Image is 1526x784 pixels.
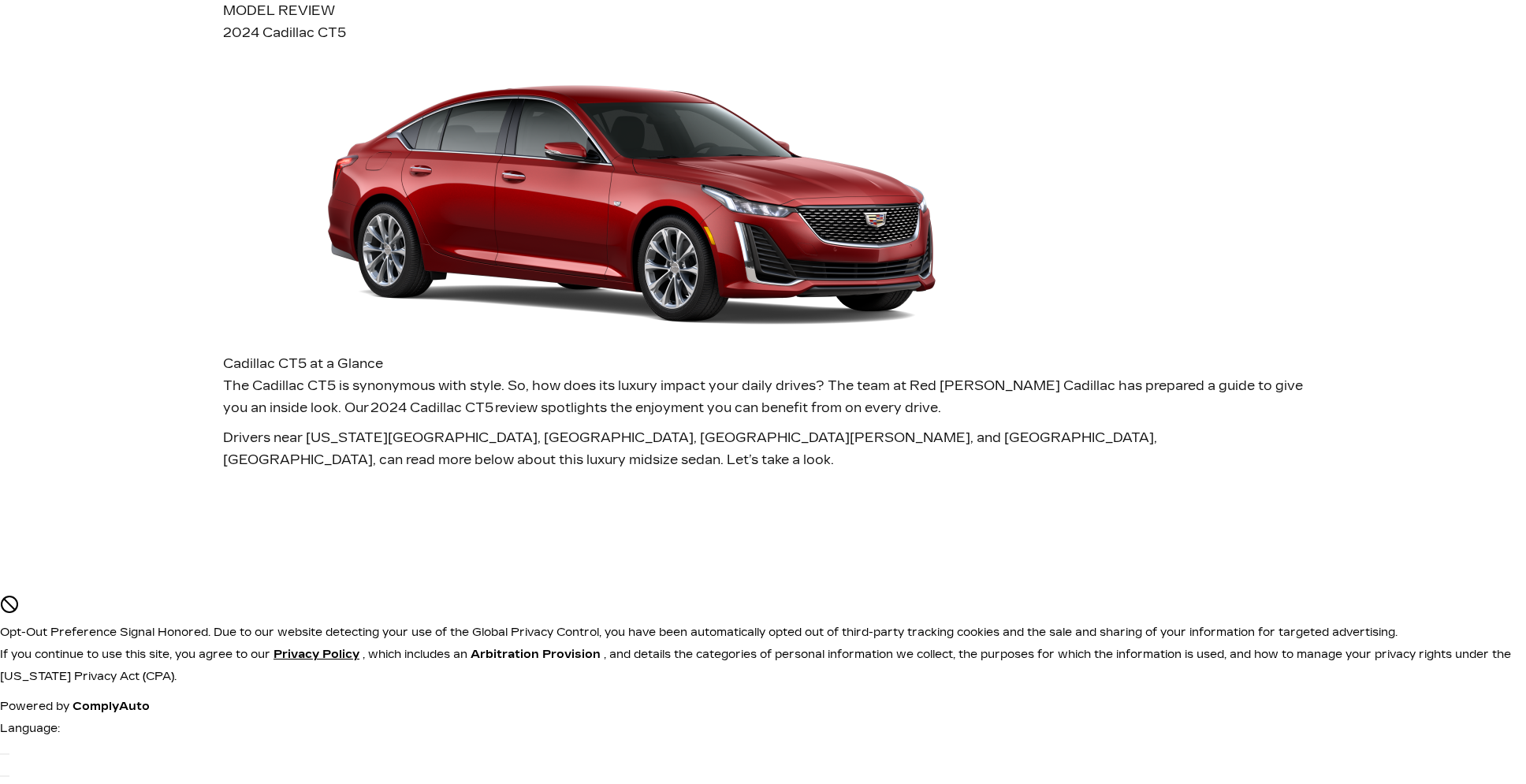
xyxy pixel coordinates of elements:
img: MAX HORSEPOWER [223,479,441,634]
a: ComplyAuto [73,700,150,713]
div: 2024 Cadillac CT5 [223,22,1303,44]
img: Cadillac CT5 [223,44,1011,353]
p: The Cadillac CT5 is synonymous with style. So, how does its luxury impact your daily drives? The ... [223,375,1303,419]
strong: Arbitration Provision [471,648,601,661]
div: Cadillac CT5 at a Glance [223,353,1303,375]
a: Privacy Policy [274,648,363,661]
p: Drivers near [US_STATE][GEOGRAPHIC_DATA], [GEOGRAPHIC_DATA], [GEOGRAPHIC_DATA][PERSON_NAME], and ... [223,427,1303,471]
u: Privacy Policy [274,648,359,661]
